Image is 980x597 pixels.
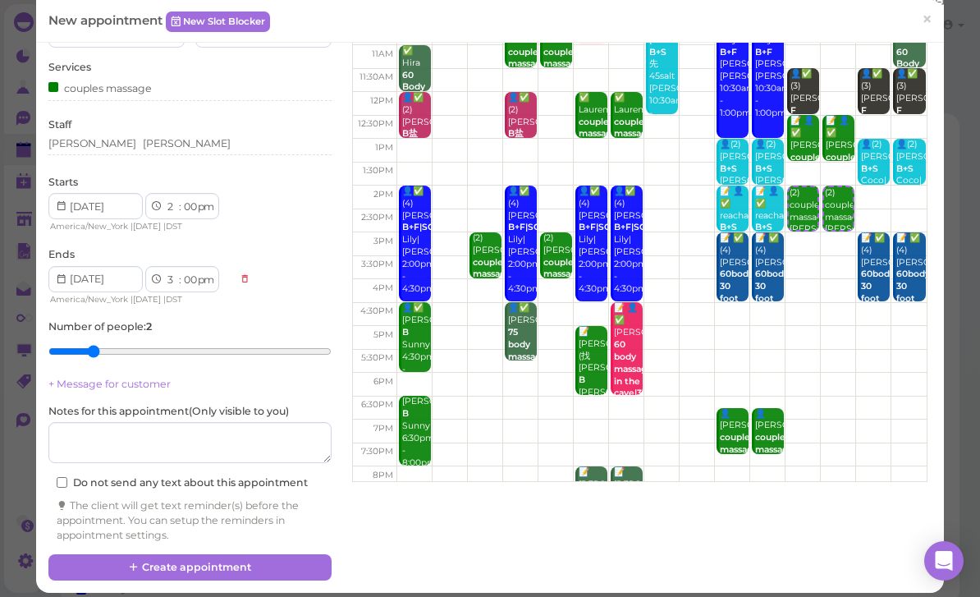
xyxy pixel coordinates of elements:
b: B+F|SC [508,222,540,232]
div: The client will get text reminder(s) before the appointment. You can setup the reminders in appoi... [57,498,323,543]
b: couples massage [755,432,794,455]
a: + Message for customer [48,378,171,390]
span: 7:30pm [361,446,393,457]
span: 4pm [373,282,393,293]
span: 3pm [373,236,393,246]
div: 👤✅ [PERSON_NAME] Sunny 4:30pm - 6:00pm [401,302,431,388]
b: B+S [720,222,737,232]
b: 60 Body massage [896,47,935,82]
div: [PERSON_NAME] [48,136,136,151]
div: 👤✅ (4) [PERSON_NAME] Lily|[PERSON_NAME]|May|Sunny 2:00pm - 4:30pm [613,186,643,296]
b: B [402,327,409,338]
b: 2 [146,320,152,333]
div: 📝 👤[PERSON_NAME] 先45salt [PERSON_NAME] 10:30am - 12:30pm [648,22,678,132]
span: 11am [372,48,393,59]
span: 8pm [373,470,393,480]
b: couples massage [826,152,864,175]
div: 👤✅ (2) [PERSON_NAME] Lily|Sunny 12:00pm - 1:00pm [401,92,431,190]
div: 👤[PERSON_NAME] [PERSON_NAME]|[PERSON_NAME] 6:45pm - 7:45pm [719,408,749,518]
div: 📝 👤✅ reachale 1 pre [PERSON_NAME]|[PERSON_NAME] 2:00pm - 3:00pm [754,186,784,308]
div: (2) [PERSON_NAME] Lulu|Part time 3:00pm - 4:00pm [472,232,501,342]
div: | | [48,292,231,307]
label: Staff [48,117,71,132]
span: [DATE] [133,294,161,305]
b: 75 body massage [508,327,547,362]
div: (2) [PERSON_NAME] Lulu|Part time 3:00pm - 4:00pm [543,232,572,342]
b: couples massage [790,152,829,175]
b: couples massage [614,117,653,140]
div: Open Intercom Messenger [924,541,964,581]
b: 60body 30 foot [755,269,789,304]
span: America/New_York [50,221,128,232]
b: B+S [861,163,878,174]
b: couples massage [579,117,617,140]
div: 📝 ✅ (4) [PERSON_NAME] [DEMOGRAPHIC_DATA] Coco|[PERSON_NAME]|[PERSON_NAME] |[PERSON_NAME] 3:00pm -... [860,232,890,416]
div: 👤(2) [PERSON_NAME] [PERSON_NAME]|[PERSON_NAME] 1:00pm - 2:00pm [754,139,784,237]
b: couples massage [720,432,758,455]
b: couples massage [473,257,511,280]
b: B+F|SC [579,222,611,232]
b: B盐 [402,128,418,139]
span: 12pm [370,95,393,106]
div: ✅ Lauren [PERSON_NAME]|May 12:00pm - 1:00pm [613,92,643,190]
span: DST [166,221,182,232]
label: Ends [48,247,75,262]
div: 👤[PERSON_NAME] [PERSON_NAME]|[PERSON_NAME] 6:45pm - 7:45pm [754,408,784,518]
span: 4:30pm [360,305,393,316]
div: 📝 👤✅ [PERSON_NAME] Couple's massage [PERSON_NAME] |[PERSON_NAME] 12:30pm - 1:30pm [825,115,854,273]
div: ✅ Hira Sunny 11:00am - 12:00pm [401,45,431,155]
span: America/New_York [50,294,128,305]
div: 👤✅ (4) [PERSON_NAME] Lily|[PERSON_NAME]|May|Sunny 2:00pm - 4:30pm [507,186,537,296]
b: B+S [649,47,666,57]
span: 12:30pm [358,118,393,129]
span: 2pm [373,189,393,200]
div: (2) couples massage [PERSON_NAME] |[PERSON_NAME] 2:00pm - 3:00pm [789,187,817,297]
b: B+F [720,47,737,57]
b: B盐 [508,128,524,139]
b: 60 body massage in the cave|30Facial|30min Scalp treatment [614,339,703,423]
span: 1pm [375,142,393,153]
b: B+S [720,163,737,174]
div: ✅ Lilly [PERSON_NAME]|[PERSON_NAME] 10:30am - 1:00pm [754,22,784,120]
b: B+S [755,222,772,232]
div: couples massage [48,79,152,96]
div: [PERSON_NAME] Sunny 6:30pm - 8:00pm [401,396,431,469]
span: [DATE] [133,221,161,232]
label: Do not send any text about this appointment [57,475,308,490]
div: 👤✅ [PERSON_NAME] [PERSON_NAME] 10:30am - 11:00am [578,22,664,64]
span: 5pm [373,329,393,340]
div: 📝 👤✅ reachale 1 pre [PERSON_NAME]|[PERSON_NAME] 2:00pm - 3:00pm [719,186,749,308]
span: 6pm [373,376,393,387]
b: B+S [755,163,772,174]
b: B [402,408,409,419]
div: 👤(2) [PERSON_NAME] Coco|[PERSON_NAME] 1:00pm - 2:00pm [860,139,890,237]
b: B+F|SC [402,222,434,232]
b: B+F [755,47,772,57]
b: F [861,105,867,116]
span: DST [166,294,182,305]
span: 5:30pm [361,352,393,363]
div: 📝 [PERSON_NAME](找[PERSON_NAME]) [PERSON_NAME] [PERSON_NAME] 5:00pm - 6:30pm [578,326,607,448]
span: 1:30pm [363,165,393,176]
b: couples massage [543,47,582,70]
label: Services [48,60,91,75]
div: 📝 ✅ (4) [PERSON_NAME] [DEMOGRAPHIC_DATA] Coco|[PERSON_NAME]|[PERSON_NAME] |[PERSON_NAME] 3:00pm -... [754,232,784,416]
div: 👤✅ [PERSON_NAME] Lily 4:30pm - 5:45pm [507,302,537,412]
div: 👤✅ (4) [PERSON_NAME] Lily|[PERSON_NAME]|May|Sunny 2:00pm - 4:30pm [401,186,431,296]
b: 60body 30 foot [896,269,930,304]
div: 👤✅ (3) [PERSON_NAME] Coco|[PERSON_NAME] |[PERSON_NAME] 11:30am - 12:30pm [895,68,926,203]
b: B+F|SC [614,222,646,232]
b: B [579,374,585,385]
b: 60body 30 foot [720,269,753,304]
div: 👤✅ (3) [PERSON_NAME] Coco|[PERSON_NAME] |[PERSON_NAME] 11:30am - 12:30pm [790,68,819,203]
div: 👤(2) [PERSON_NAME] Coco|[PERSON_NAME] 1:00pm - 2:00pm [895,139,926,237]
span: 7pm [373,423,393,434]
div: 👤✅ (4) [PERSON_NAME] Lily|[PERSON_NAME]|May|Sunny 2:00pm - 4:30pm [578,186,607,296]
div: ✅ Lilly [PERSON_NAME]|[PERSON_NAME] 10:30am - 1:00pm [719,22,749,120]
span: 11:30am [359,71,393,82]
b: F [896,105,902,116]
div: 📝 👤✅ [PERSON_NAME] Couple's massage [PERSON_NAME] |[PERSON_NAME] 12:30pm - 1:30pm [790,115,819,273]
div: 👤✅ (2) [PERSON_NAME] Lily|Sunny 12:00pm - 1:00pm [507,92,537,190]
label: Notes for this appointment ( Only visible to you ) [48,404,289,419]
a: New Slot Blocker [166,11,270,31]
